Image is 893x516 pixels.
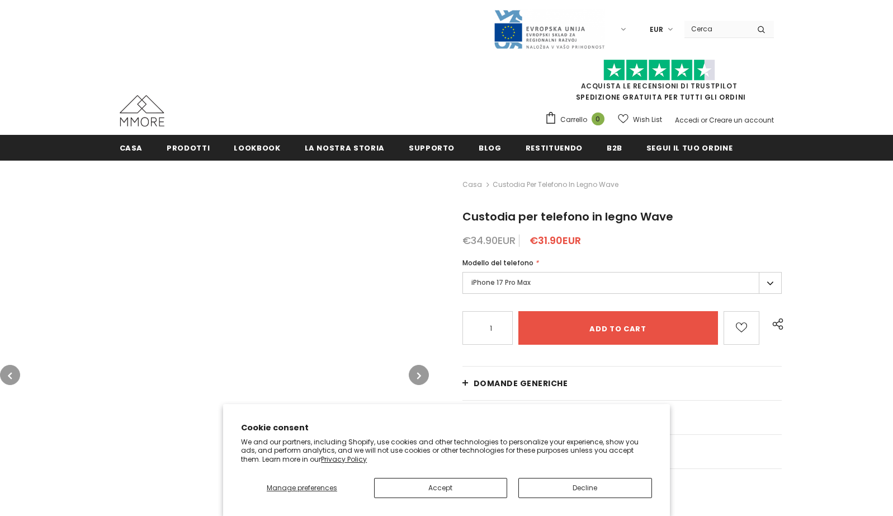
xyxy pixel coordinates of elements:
a: Acquista le recensioni di TrustPilot [581,81,738,91]
span: La nostra storia [305,143,385,153]
span: Carrello [560,114,587,125]
a: Casa [120,135,143,160]
a: Privacy Policy [321,454,367,464]
a: La nostra storia [305,135,385,160]
span: Restituendo [526,143,583,153]
span: 0 [592,112,604,125]
span: EUR [650,24,663,35]
span: Custodia per telefono in legno Wave [493,178,618,191]
a: Restituendo [526,135,583,160]
span: Domande generiche [474,378,568,389]
a: Carrello 0 [545,111,610,128]
a: Blog [479,135,502,160]
input: Search Site [684,21,749,37]
span: €34.90EUR [462,233,516,247]
h2: Cookie consent [241,422,652,434]
span: Lookbook [234,143,280,153]
a: CONFEZIONAMENTO [462,401,782,434]
span: Manage preferences [267,483,337,492]
a: Accedi [675,115,699,125]
span: Modello del telefono [462,258,533,268]
img: Casi MMORE [120,95,164,126]
span: Prodotti [167,143,210,153]
a: Prodotti [167,135,210,160]
a: Javni Razpis [493,24,605,34]
label: iPhone 17 Pro Max [462,272,782,294]
button: Manage preferences [241,478,362,498]
a: B2B [607,135,622,160]
a: Domande generiche [462,367,782,400]
a: Lookbook [234,135,280,160]
span: Wish List [633,114,662,125]
input: Add to cart [518,311,718,345]
span: Segui il tuo ordine [646,143,733,153]
a: Wish List [618,110,662,129]
span: B2B [607,143,622,153]
p: We and our partners, including Shopify, use cookies and other technologies to personalize your ex... [241,438,652,464]
img: Javni Razpis [493,9,605,50]
img: Fidati di Pilot Stars [603,59,715,81]
a: Creare un account [709,115,774,125]
a: Segui il tuo ordine [646,135,733,160]
a: Casa [462,178,482,191]
button: Decline [518,478,652,498]
span: Custodia per telefono in legno Wave [462,209,673,224]
span: Blog [479,143,502,153]
span: Casa [120,143,143,153]
span: or [701,115,707,125]
span: €31.90EUR [530,233,581,247]
span: supporto [409,143,455,153]
a: supporto [409,135,455,160]
button: Accept [374,478,508,498]
span: SPEDIZIONE GRATUITA PER TUTTI GLI ORDINI [545,64,774,102]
